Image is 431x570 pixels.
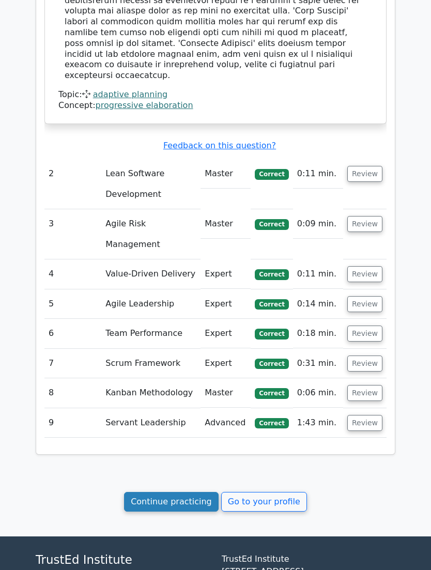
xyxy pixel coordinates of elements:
a: adaptive planning [93,89,167,99]
td: 1:43 min. [293,408,343,438]
td: Master [201,159,251,189]
span: Correct [255,418,288,428]
td: Scrum Framework [101,349,201,378]
td: Kanban Methodology [101,378,201,408]
td: Master [201,378,251,408]
span: Correct [255,269,288,280]
td: Master [201,209,251,239]
td: Servant Leadership [101,408,201,438]
button: Review [347,166,382,182]
td: 3 [44,209,101,259]
td: Expert [201,319,251,348]
td: 0:14 min. [293,289,343,319]
h4: TrustEd Institute [36,553,209,567]
div: Topic: [58,89,373,100]
td: 0:06 min. [293,378,343,408]
td: 6 [44,319,101,348]
span: Correct [255,329,288,339]
td: 8 [44,378,101,408]
span: Correct [255,219,288,229]
td: Expert [201,349,251,378]
button: Review [347,216,382,232]
td: 4 [44,259,101,289]
td: 0:09 min. [293,209,343,239]
span: Correct [255,169,288,179]
button: Review [347,326,382,342]
td: 0:18 min. [293,319,343,348]
td: Lean Software Development [101,159,201,209]
button: Review [347,296,382,312]
td: 0:11 min. [293,259,343,289]
span: Correct [255,359,288,369]
td: 5 [44,289,101,319]
button: Review [347,415,382,431]
td: 0:11 min. [293,159,343,189]
a: Feedback on this question? [163,141,276,150]
td: 2 [44,159,101,209]
td: Advanced [201,408,251,438]
td: Expert [201,289,251,319]
td: 7 [44,349,101,378]
td: Agile Risk Management [101,209,201,259]
a: progressive elaboration [96,100,193,110]
button: Review [347,356,382,372]
button: Review [347,266,382,282]
td: Team Performance [101,319,201,348]
button: Review [347,385,382,401]
span: Correct [255,299,288,310]
div: Concept: [58,100,373,111]
a: Continue practicing [124,492,219,512]
td: 0:31 min. [293,349,343,378]
a: Go to your profile [221,492,307,512]
span: Correct [255,388,288,398]
td: Agile Leadership [101,289,201,319]
td: 9 [44,408,101,438]
td: Value-Driven Delivery [101,259,201,289]
td: Expert [201,259,251,289]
